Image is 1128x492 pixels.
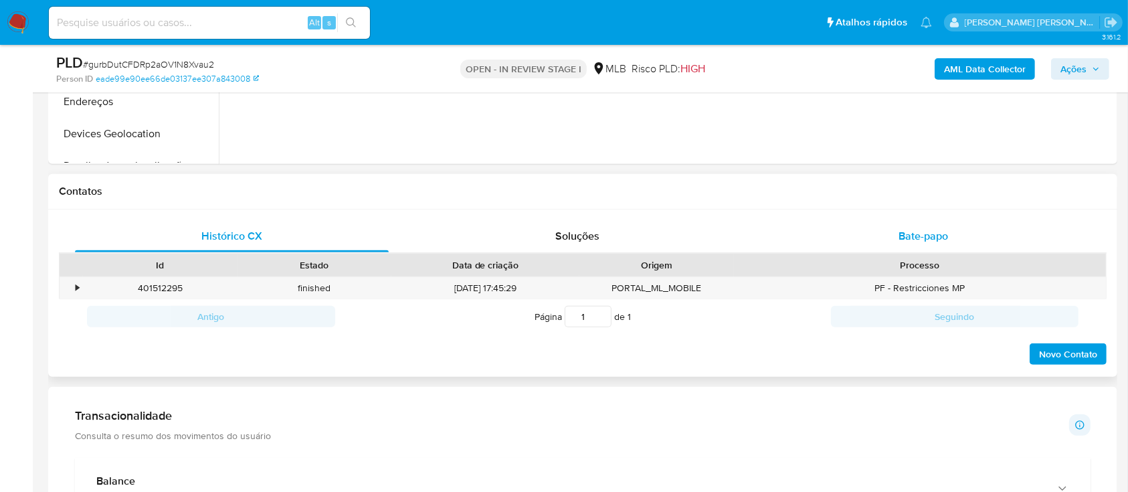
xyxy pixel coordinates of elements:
[52,86,219,118] button: Endereços
[944,58,1026,80] b: AML Data Collector
[628,310,631,323] span: 1
[831,306,1079,327] button: Seguindo
[965,16,1100,29] p: alessandra.barbosa@mercadopago.com
[589,258,725,272] div: Origem
[935,58,1035,80] button: AML Data Collector
[76,282,79,295] div: •
[535,306,631,327] span: Página de
[52,118,219,150] button: Devices Geolocation
[49,14,370,31] input: Pesquise usuários ou casos...
[555,228,599,244] span: Soluções
[59,185,1107,198] h1: Contatos
[337,13,365,32] button: search-icon
[87,306,335,327] button: Antigo
[401,258,570,272] div: Data de criação
[632,62,705,76] span: Risco PLD:
[309,16,320,29] span: Alt
[391,277,579,299] div: [DATE] 17:45:29
[56,52,83,73] b: PLD
[579,277,734,299] div: PORTAL_ML_MOBILE
[56,73,93,85] b: Person ID
[52,150,219,182] button: Detalhe da geolocalização
[1039,345,1097,363] span: Novo Contato
[734,277,1106,299] div: PF - Restricciones MP
[836,15,907,29] span: Atalhos rápidos
[592,62,626,76] div: MLB
[1102,31,1121,42] span: 3.161.2
[460,60,587,78] p: OPEN - IN REVIEW STAGE I
[1104,15,1118,29] a: Sair
[83,58,214,71] span: # gurbDutCFDRp2aOV1N8Xvau2
[327,16,331,29] span: s
[1030,343,1107,365] button: Novo Contato
[921,17,932,28] a: Notificações
[201,228,262,244] span: Histórico CX
[92,258,228,272] div: Id
[899,228,948,244] span: Bate-papo
[83,277,238,299] div: 401512295
[96,73,259,85] a: eade99e90ee66de03137ee307a843008
[1051,58,1109,80] button: Ações
[743,258,1097,272] div: Processo
[247,258,383,272] div: Estado
[680,61,705,76] span: HIGH
[1060,58,1087,80] span: Ações
[238,277,392,299] div: finished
